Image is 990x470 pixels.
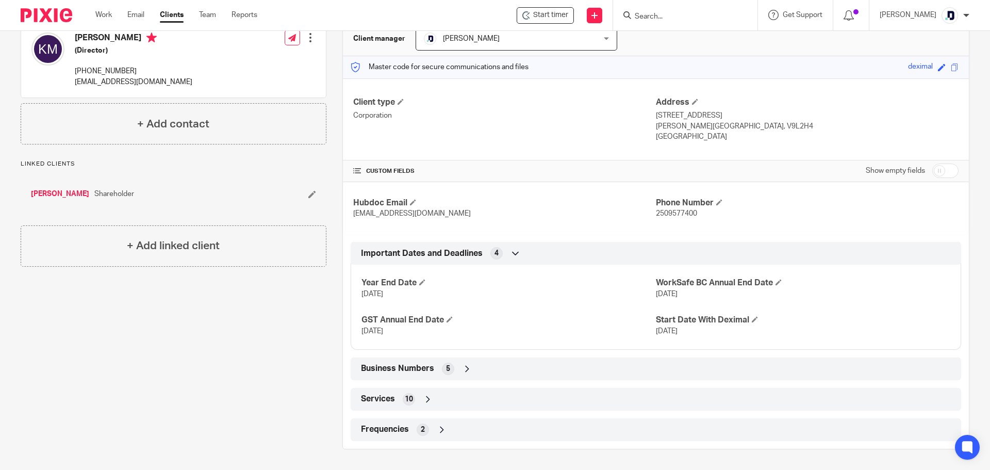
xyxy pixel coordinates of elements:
[783,11,822,19] span: Get Support
[656,210,697,217] span: 2509577400
[21,160,326,168] p: Linked clients
[634,12,727,22] input: Search
[146,33,157,43] i: Primary
[353,110,656,121] p: Corporation
[361,363,434,374] span: Business Numbers
[942,7,958,24] img: deximal_460x460_FB_Twitter.png
[75,33,192,45] h4: [PERSON_NAME]
[75,77,192,87] p: [EMAIL_ADDRESS][DOMAIN_NAME]
[137,116,209,132] h4: + Add contact
[160,10,184,20] a: Clients
[656,121,959,132] p: [PERSON_NAME][GEOGRAPHIC_DATA], V9L2H4
[656,198,959,208] h4: Phone Number
[866,166,925,176] label: Show empty fields
[127,10,144,20] a: Email
[353,210,471,217] span: [EMAIL_ADDRESS][DOMAIN_NAME]
[656,97,959,108] h4: Address
[361,290,383,298] span: [DATE]
[353,198,656,208] h4: Hubdoc Email
[361,328,383,335] span: [DATE]
[656,315,950,326] h4: Start Date With Deximal
[199,10,216,20] a: Team
[31,189,89,199] a: [PERSON_NAME]
[656,290,678,298] span: [DATE]
[421,425,425,435] span: 2
[656,328,678,335] span: [DATE]
[494,248,499,258] span: 4
[656,132,959,142] p: [GEOGRAPHIC_DATA]
[517,7,574,24] div: Habitat Marine Ltd.
[405,394,413,404] span: 10
[351,62,529,72] p: Master code for secure communications and files
[353,167,656,175] h4: CUSTOM FIELDS
[353,34,405,44] h3: Client manager
[443,35,500,42] span: [PERSON_NAME]
[656,110,959,121] p: [STREET_ADDRESS]
[75,45,192,56] h5: (Director)
[424,33,436,45] img: deximal_460x460_FB_Twitter.png
[94,189,134,199] span: Shareholder
[31,33,64,66] img: svg%3E
[361,424,409,435] span: Frequencies
[656,278,950,288] h4: WorkSafe BC Annual End Date
[127,238,220,254] h4: + Add linked client
[533,10,568,21] span: Start timer
[361,248,483,259] span: Important Dates and Deadlines
[21,8,72,22] img: Pixie
[908,61,933,73] div: deximal
[361,394,395,404] span: Services
[232,10,257,20] a: Reports
[880,10,936,20] p: [PERSON_NAME]
[446,364,450,374] span: 5
[353,97,656,108] h4: Client type
[361,278,656,288] h4: Year End Date
[95,10,112,20] a: Work
[361,315,656,326] h4: GST Annual End Date
[75,66,192,76] p: [PHONE_NUMBER]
